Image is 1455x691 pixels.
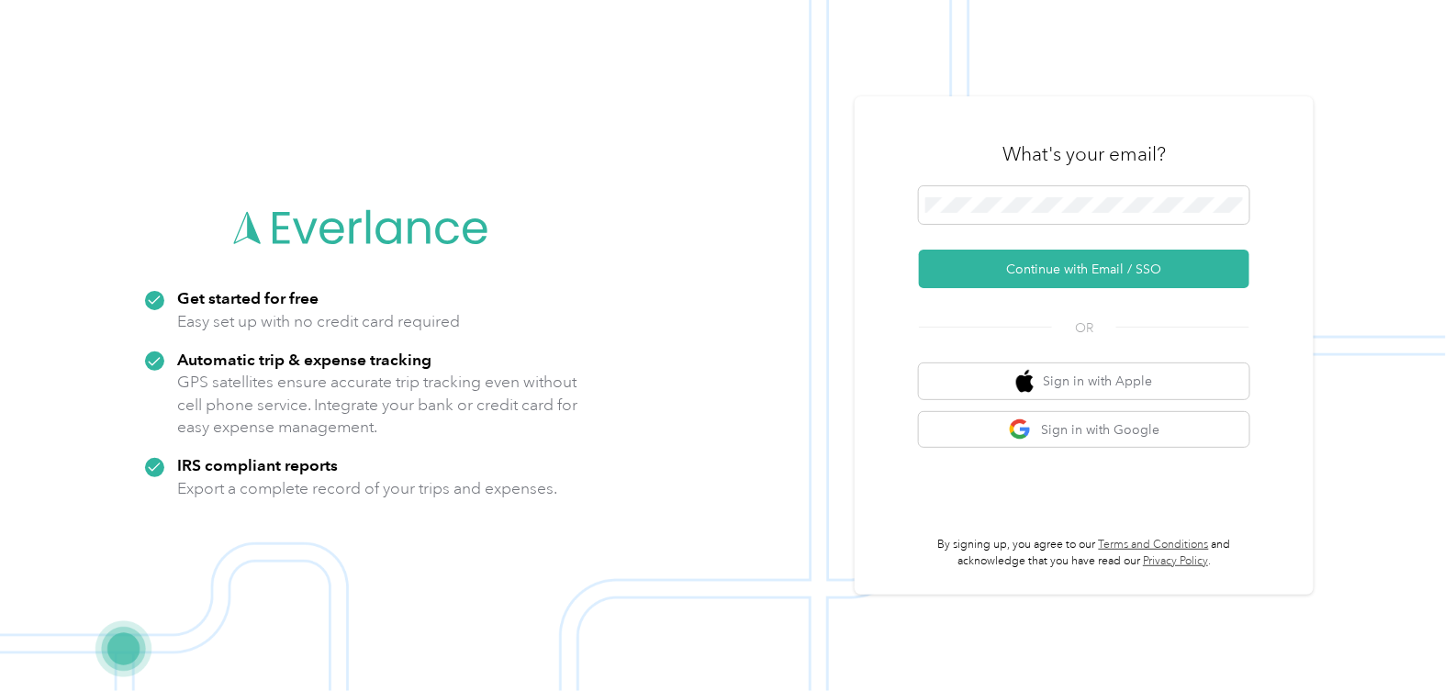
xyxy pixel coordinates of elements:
button: google logoSign in with Google [919,412,1249,448]
p: Export a complete record of your trips and expenses. [177,477,557,500]
iframe: Everlance-gr Chat Button Frame [1352,588,1455,691]
button: apple logoSign in with Apple [919,363,1249,399]
a: Terms and Conditions [1099,538,1209,552]
strong: IRS compliant reports [177,455,338,474]
h3: What's your email? [1002,141,1166,167]
strong: Automatic trip & expense tracking [177,350,431,369]
button: Continue with Email / SSO [919,250,1249,288]
p: By signing up, you agree to our and acknowledge that you have read our . [919,537,1249,569]
strong: Get started for free [177,288,319,307]
p: Easy set up with no credit card required [177,310,460,333]
a: Privacy Policy [1143,554,1208,568]
img: google logo [1009,418,1032,441]
p: GPS satellites ensure accurate trip tracking even without cell phone service. Integrate your bank... [177,371,578,439]
img: apple logo [1016,370,1035,393]
span: OR [1052,318,1116,338]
